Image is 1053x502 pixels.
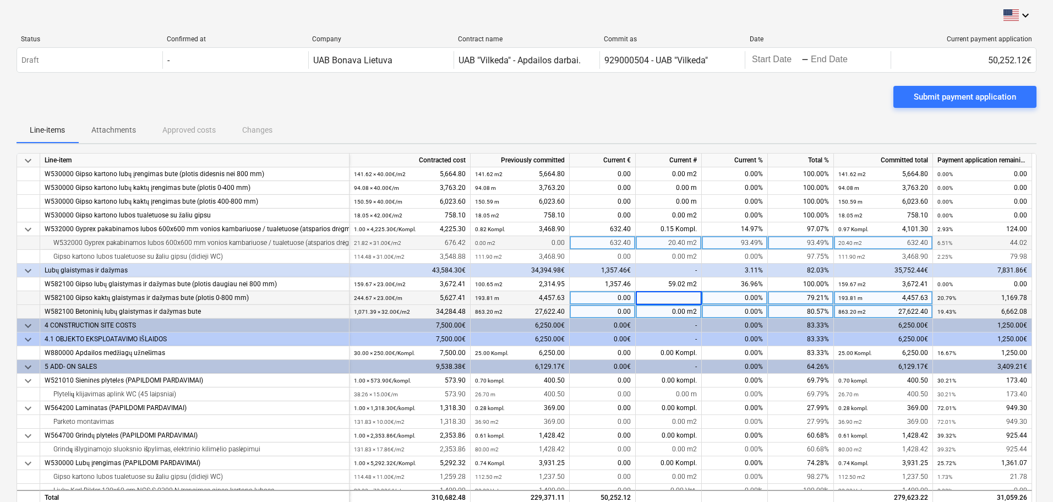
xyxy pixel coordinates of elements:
button: Submit payment application [893,86,1036,108]
div: 0.00 [570,388,636,401]
div: 929000504 - UAB "Vilkeda" [604,55,708,66]
div: 0.00% [702,346,768,360]
p: Draft [21,54,39,66]
div: 3,763.20 [354,181,466,195]
small: 150.59 m [475,199,499,205]
div: 0.00 m [636,181,702,195]
div: 0.00 m2 [636,209,702,222]
div: 369.00 [475,415,565,429]
div: 0.00 [475,236,565,250]
div: 3,672.41 [838,277,928,291]
div: 4,457.63 [475,291,565,305]
div: 1,250.00 [937,346,1027,360]
div: 4 CONSTRUCTION SITE COSTS [45,319,345,332]
div: 0.00€ [570,319,636,332]
div: 6,023.60 [838,195,928,209]
div: 0.00% [702,181,768,195]
div: 79.21% [768,291,834,305]
small: 1.00 × 1,318.30€ / kompl. [354,405,416,411]
i: keyboard_arrow_down [1019,9,1032,22]
div: 83.33% [768,332,834,346]
div: 6,023.60 [475,195,565,209]
div: 50,252.12€ [891,51,1036,69]
div: 93.49% [768,236,834,250]
div: 27.99% [768,401,834,415]
div: Current % [702,154,768,167]
div: 0.00% [702,443,768,456]
div: 100.00% [768,195,834,209]
small: 16.67% [937,350,956,356]
div: Contract name [458,35,595,43]
small: 141.62 m2 [838,171,866,177]
div: 69.79% [768,388,834,401]
div: 9,538.38€ [350,360,471,374]
div: - [801,57,809,63]
div: 3,468.90 [475,222,565,236]
div: 3,763.20 [475,181,565,195]
div: W564700 Grindų plytelės (PAPILDOMI PARDAVIMAI) [45,429,345,443]
small: 150.59 m [838,199,863,205]
span: keyboard_arrow_down [21,319,35,332]
div: W582100 Betoninių lubų glaistymas ir dažymas bute [45,305,345,319]
div: Payment application remaining [933,154,1032,167]
div: 0.00 [937,195,1027,209]
small: 0.97 Kompl. [838,226,869,232]
div: W880000 Apdailos medžiagų užnešimas [45,346,345,360]
div: 632.40 [570,222,636,236]
div: Current € [570,154,636,167]
div: 82.03% [768,264,834,277]
small: 0.28 kompl. [838,405,868,411]
div: 0.00 [570,346,636,360]
div: 173.40 [937,388,1027,401]
small: 25.00 Kompl. [475,350,509,356]
div: 0.00% [702,456,768,470]
div: 0.00% [702,470,768,484]
div: 27.99% [768,415,834,429]
div: 3,409.21€ [933,360,1032,374]
div: 0.00% [702,388,768,401]
div: 6,250.00 [475,346,565,360]
div: Parketo montavimas [45,415,345,429]
div: 27,622.40 [838,305,928,319]
div: 100.00% [768,167,834,181]
div: 6,023.60 [354,195,466,209]
div: - [636,332,702,346]
div: 34,394.98€ [471,264,570,277]
small: 150.59 × 40.00€ / m [354,199,402,205]
div: 0.00% [702,332,768,346]
div: 0.00 Kompl. [636,346,702,360]
div: 34,284.48 [354,305,466,319]
div: 573.90 [354,374,466,388]
div: 0.00 [570,401,636,415]
div: 6,250.00€ [471,319,570,332]
div: 0.00 m2 [636,470,702,484]
small: 141.62 m2 [475,171,503,177]
div: Confirmed at [167,35,304,43]
small: 0.00% [937,281,953,287]
div: 0.00 m [636,195,702,209]
div: 0.00 [937,181,1027,195]
div: 80.57% [768,305,834,319]
div: 74.28% [768,456,834,470]
div: W530000 Gipso kartono lubos tualetuose su žaliu gipsu [45,209,345,222]
small: 2.25% [937,254,952,260]
div: 1,357.46€ [570,264,636,277]
div: 6,250.00€ [471,332,570,346]
small: 863.20 m2 [838,309,866,315]
div: 27,622.40 [475,305,565,319]
div: 4,225.30 [354,222,466,236]
span: keyboard_arrow_down [21,374,35,388]
div: 0.00 [570,209,636,222]
div: 20.40 m2 [636,236,702,250]
div: 0.00 [570,484,636,498]
small: 1,071.39 × 32.00€ / m2 [354,309,410,315]
div: Submit payment application [914,90,1016,104]
div: 632.40 [838,236,928,250]
div: 1,428.42 [838,429,928,443]
div: Line-item [40,154,350,167]
small: 244.67 × 23.00€ / m [354,295,402,301]
div: 949.30 [937,415,1027,429]
small: 0.00% [937,199,953,205]
div: 0.00 m2 [636,305,702,319]
small: 0.82 Kompl. [475,226,505,232]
